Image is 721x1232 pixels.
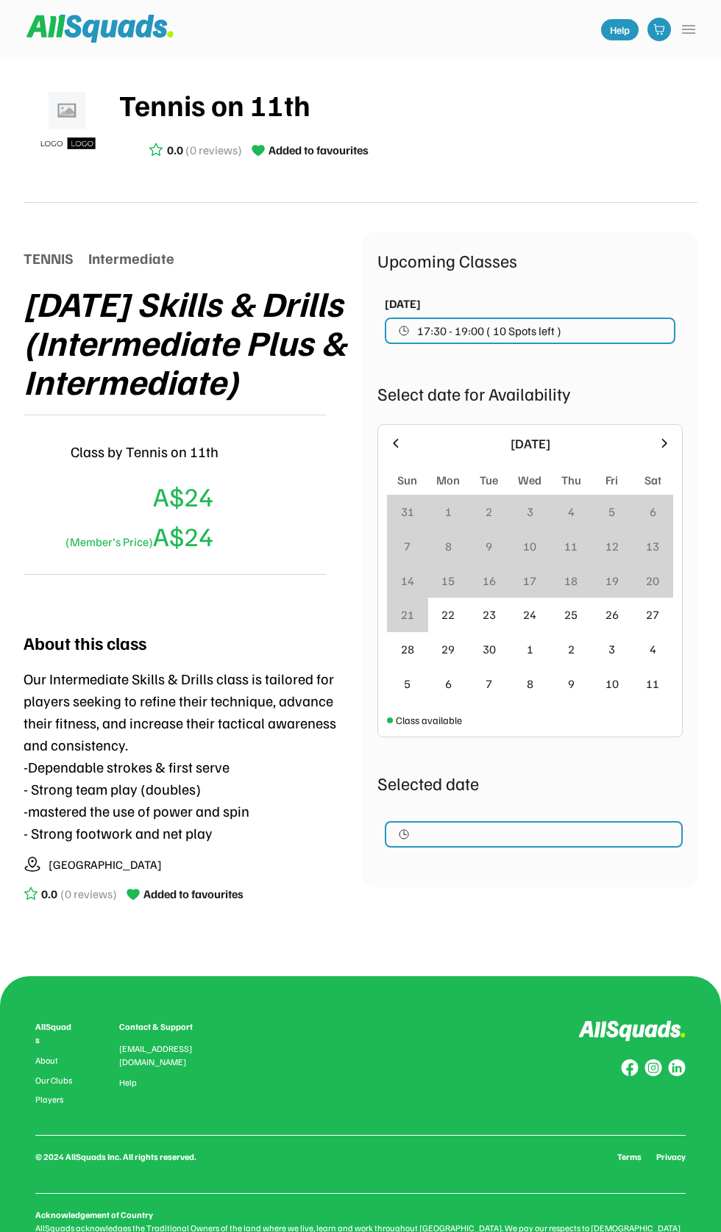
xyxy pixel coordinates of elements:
a: Privacy [656,1150,686,1164]
div: [DATE] [385,295,421,312]
div: 1 [445,503,452,520]
a: About [35,1056,75,1066]
font: (Member's Price) [65,534,153,549]
div: Sun [397,471,417,489]
div: 5 [608,503,615,520]
div: 25 [564,606,578,623]
div: Added to favourites [269,141,369,159]
div: 27 [646,606,659,623]
div: 0.0 [167,141,183,159]
div: 13 [646,537,659,555]
a: Our Clubs [35,1075,75,1086]
div: [DATE] [412,434,648,454]
div: 8 [445,537,452,555]
div: Class by Tennis on 11th [71,440,219,462]
img: yH5BAEAAAAALAAAAAABAAEAAAIBRAA7 [24,434,59,469]
div: 10 [605,675,619,692]
div: 6 [650,503,656,520]
div: 26 [605,606,619,623]
div: 15 [441,572,455,590]
div: Contact & Support [119,1020,210,1034]
div: 14 [401,572,414,590]
span: 17:30 - 19:00 ( 10 Spots left ) [417,325,561,337]
img: Squad%20Logo.svg [26,15,174,43]
a: Players [35,1095,75,1105]
div: 11 [564,537,578,555]
div: 4 [650,640,656,658]
div: 29 [441,640,455,658]
div: 3 [608,640,615,658]
img: shopping-cart-01%20%281%29.svg [653,24,665,35]
div: 9 [486,537,492,555]
div: 16 [483,572,496,590]
div: 5 [404,675,411,692]
div: A$24 [153,476,213,516]
div: Our Intermediate Skills & Drills class is tailored for players seeking to refine their technique,... [24,667,363,844]
div: 31 [401,503,414,520]
img: Group%20copy%206.svg [668,1059,686,1077]
div: Tennis on 11th [119,82,697,126]
div: Selected date [377,770,683,796]
div: 8 [527,675,533,692]
div: TENNIS [24,247,74,269]
button: 17:30 - 19:00 ( 10 Spots left ) [385,318,675,344]
button: menu [680,21,697,38]
div: Sat [644,471,661,489]
div: AllSquads [35,1020,75,1047]
div: 22 [441,606,455,623]
div: 18 [564,572,578,590]
div: © 2024 AllSquads Inc. All rights reserved. [35,1150,196,1164]
div: Upcoming Classes [377,247,683,273]
img: Logo%20inverted.svg [578,1020,686,1042]
div: 9 [568,675,575,692]
div: 10 [523,537,536,555]
div: 7 [486,675,492,692]
div: 24 [523,606,536,623]
div: 7 [404,537,411,555]
div: (0 reviews) [185,141,242,159]
div: Select date for Availability [377,380,683,407]
div: 3 [527,503,533,520]
div: Tue [480,471,498,489]
div: Acknowledgement of Country [35,1208,153,1222]
div: Wed [518,471,541,489]
div: 12 [605,537,619,555]
div: [DATE] Skills & Drills (Intermediate Plus & Intermediate) [24,284,363,400]
div: 17 [523,572,536,590]
div: 30 [483,640,496,658]
img: ui-kit-placeholders-product-5_1200x.webp [31,87,104,160]
a: Help [601,19,639,40]
div: Fri [605,471,618,489]
img: Group%20copy%208.svg [621,1059,639,1077]
div: Thu [561,471,581,489]
div: 23 [483,606,496,623]
div: Intermediate [88,247,174,269]
div: Added to favourites [143,885,244,903]
div: A$24 [60,516,213,556]
img: Group%20copy%207.svg [644,1059,662,1077]
a: Terms [617,1150,642,1164]
div: Class available [396,712,462,728]
div: 6 [445,675,452,692]
div: 28 [401,640,414,658]
div: (0 reviews) [60,885,117,903]
div: 1 [527,640,533,658]
div: 2 [486,503,492,520]
div: [GEOGRAPHIC_DATA] [49,856,162,873]
div: 20 [646,572,659,590]
div: 19 [605,572,619,590]
div: 0.0 [41,885,57,903]
div: 4 [568,503,575,520]
div: [EMAIL_ADDRESS][DOMAIN_NAME] [119,1042,210,1069]
div: 2 [568,640,575,658]
div: About this class [24,629,146,656]
div: 11 [646,675,659,692]
div: Mon [436,471,460,489]
div: 21 [401,606,414,623]
a: Help [119,1078,137,1088]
